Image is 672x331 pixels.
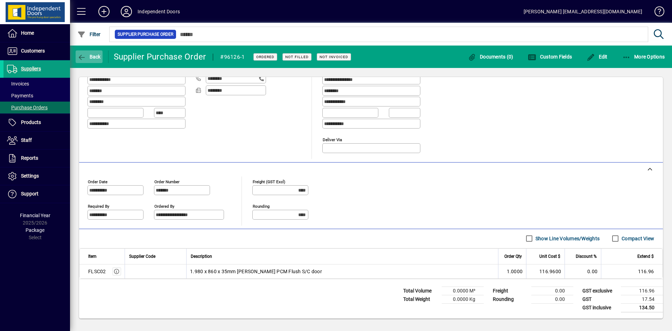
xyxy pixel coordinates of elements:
[539,253,560,260] span: Unit Cost $
[621,50,667,63] button: More Options
[21,30,34,36] span: Home
[622,54,665,60] span: More Options
[21,173,39,179] span: Settings
[498,264,526,278] td: 1.0000
[524,6,642,17] div: [PERSON_NAME] [EMAIL_ADDRESS][DOMAIN_NAME]
[21,137,32,143] span: Staff
[3,185,70,203] a: Support
[621,287,663,295] td: 116.96
[3,132,70,149] a: Staff
[138,6,180,17] div: Independent Doors
[621,303,663,312] td: 134.50
[534,235,600,242] label: Show Line Volumes/Weights
[489,295,531,303] td: Rounding
[21,48,45,54] span: Customers
[88,253,97,260] span: Item
[565,264,601,278] td: 0.00
[21,191,38,196] span: Support
[77,32,101,37] span: Filter
[323,137,342,142] mat-label: Deliver via
[649,1,663,24] a: Knowledge Base
[76,50,103,63] button: Back
[579,295,621,303] td: GST
[3,42,70,60] a: Customers
[468,54,513,60] span: Documents (0)
[20,213,50,218] span: Financial Year
[3,25,70,42] a: Home
[3,114,70,131] a: Products
[26,227,44,233] span: Package
[531,295,573,303] td: 0.00
[620,235,654,242] label: Compact View
[526,264,565,278] td: 116.9600
[88,204,109,208] mat-label: Required by
[21,119,41,125] span: Products
[256,55,274,59] span: Ordered
[154,204,174,208] mat-label: Ordered by
[7,105,48,110] span: Purchase Orders
[576,253,597,260] span: Discount %
[76,28,103,41] button: Filter
[442,295,484,303] td: 0.0000 Kg
[154,179,180,184] mat-label: Order number
[115,5,138,18] button: Profile
[253,179,285,184] mat-label: Freight (GST excl)
[88,268,106,275] div: FLSC02
[442,287,484,295] td: 0.0000 M³
[129,253,155,260] span: Supplier Code
[190,268,322,275] span: 1.980 x 860 x 35mm [PERSON_NAME] PCM Flush S/C door
[114,51,206,62] div: Supplier Purchase Order
[528,54,572,60] span: Custom Fields
[531,287,573,295] td: 0.00
[400,295,442,303] td: Total Weight
[637,253,654,260] span: Extend $
[579,287,621,295] td: GST exclusive
[118,31,173,38] span: Supplier Purchase Order
[7,93,33,98] span: Payments
[526,50,574,63] button: Custom Fields
[400,287,442,295] td: Total Volume
[320,55,348,59] span: Not Invoiced
[587,54,608,60] span: Edit
[3,150,70,167] a: Reports
[7,81,29,87] span: Invoices
[3,102,70,113] a: Purchase Orders
[93,5,115,18] button: Add
[285,55,309,59] span: Not Filled
[3,78,70,90] a: Invoices
[579,303,621,312] td: GST inclusive
[585,50,609,63] button: Edit
[489,287,531,295] td: Freight
[88,179,107,184] mat-label: Order date
[601,264,663,278] td: 116.96
[3,90,70,102] a: Payments
[466,50,515,63] button: Documents (0)
[220,51,245,63] div: #96126-1
[70,50,108,63] app-page-header-button: Back
[3,167,70,185] a: Settings
[21,66,41,71] span: Suppliers
[191,253,212,260] span: Description
[77,54,101,60] span: Back
[253,204,269,208] mat-label: Rounding
[21,155,38,161] span: Reports
[504,253,522,260] span: Order Qty
[621,295,663,303] td: 17.54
